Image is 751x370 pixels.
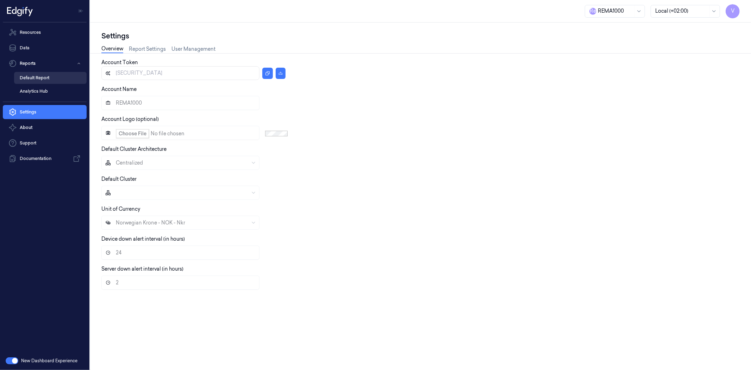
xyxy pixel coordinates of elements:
a: Report Settings [129,45,166,53]
a: Support [3,136,87,150]
label: Account Name [101,86,137,92]
label: Account Logo (optional) [101,116,159,122]
label: Account Token [101,59,138,66]
a: User Management [171,45,215,53]
button: Toggle Navigation [75,5,87,17]
label: Default Cluster [101,176,137,182]
label: Device down alert interval (in hours) [101,236,185,242]
input: Account Name [101,96,259,110]
div: Settings [101,31,740,41]
a: Documentation [3,152,87,166]
label: Server down alert interval (in hours) [101,266,183,272]
a: Overview [101,45,123,53]
span: R e [589,8,596,15]
a: Default Report [14,72,87,84]
a: Resources [3,25,87,39]
input: Device down alert interval (in hours) [101,246,259,260]
button: V [726,4,740,18]
a: Analytics Hub [14,85,87,97]
label: Unit of Currency [101,206,140,212]
a: Data [3,41,87,55]
button: Reports [3,56,87,70]
label: Default Cluster Architecture [101,146,167,152]
button: About [3,121,87,135]
input: Account Logo (optional) [101,126,259,140]
a: Settings [3,105,87,119]
input: Server down alert interval (in hours) [101,276,259,290]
